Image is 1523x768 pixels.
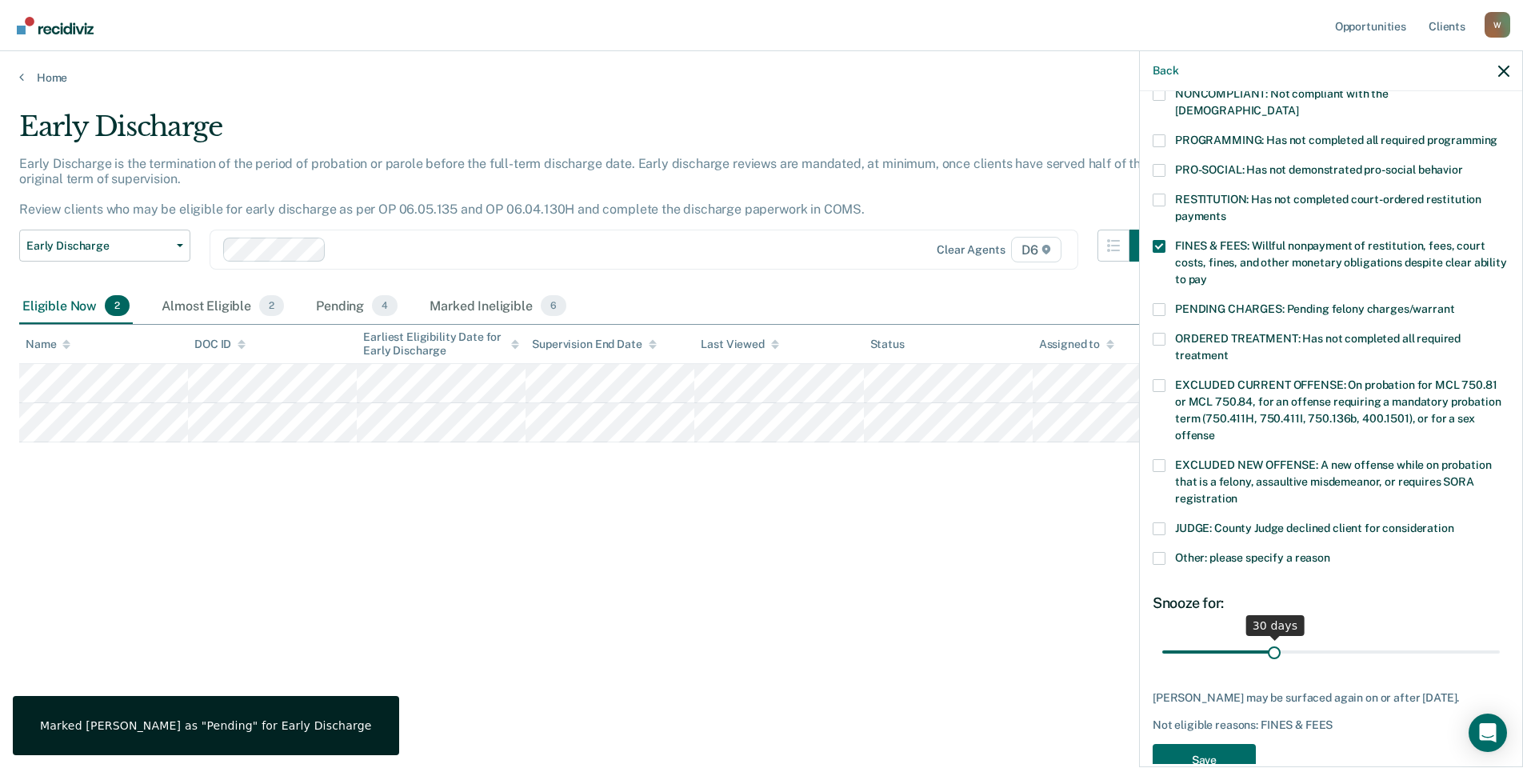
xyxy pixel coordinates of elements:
[1485,12,1510,38] button: Profile dropdown button
[1153,718,1509,732] div: Not eligible reasons: FINES & FEES
[1485,12,1510,38] div: W
[870,338,905,351] div: Status
[1175,193,1481,222] span: RESTITUTION: Has not completed court-ordered restitution payments
[1469,714,1507,752] div: Open Intercom Messenger
[19,156,1155,218] p: Early Discharge is the termination of the period of probation or parole before the full-term disc...
[158,289,287,324] div: Almost Eligible
[26,338,70,351] div: Name
[40,718,372,733] div: Marked [PERSON_NAME] as "Pending" for Early Discharge
[1039,338,1114,351] div: Assigned to
[1175,302,1454,315] span: PENDING CHARGES: Pending felony charges/warrant
[372,295,398,316] span: 4
[1175,239,1507,286] span: FINES & FEES: Willful nonpayment of restitution, fees, court costs, fines, and other monetary obl...
[1153,64,1178,78] button: Back
[19,70,1504,85] a: Home
[19,110,1161,156] div: Early Discharge
[1175,163,1463,176] span: PRO-SOCIAL: Has not demonstrated pro-social behavior
[1175,551,1330,564] span: Other: please specify a reason
[259,295,284,316] span: 2
[105,295,130,316] span: 2
[1153,594,1509,612] div: Snooze for:
[1175,522,1454,534] span: JUDGE: County Judge declined client for consideration
[937,243,1005,257] div: Clear agents
[1246,615,1305,636] div: 30 days
[313,289,401,324] div: Pending
[26,239,170,253] span: Early Discharge
[532,338,656,351] div: Supervision End Date
[19,289,133,324] div: Eligible Now
[701,338,778,351] div: Last Viewed
[1175,378,1501,442] span: EXCLUDED CURRENT OFFENSE: On probation for MCL 750.81 or MCL 750.84, for an offense requiring a m...
[541,295,566,316] span: 6
[426,289,570,324] div: Marked Ineligible
[1011,237,1061,262] span: D6
[1153,691,1509,705] div: [PERSON_NAME] may be surfaced again on or after [DATE].
[1175,134,1497,146] span: PROGRAMMING: Has not completed all required programming
[1175,458,1491,505] span: EXCLUDED NEW OFFENSE: A new offense while on probation that is a felony, assaultive misdemeanor, ...
[1175,332,1461,362] span: ORDERED TREATMENT: Has not completed all required treatment
[194,338,246,351] div: DOC ID
[17,17,94,34] img: Recidiviz
[363,330,519,358] div: Earliest Eligibility Date for Early Discharge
